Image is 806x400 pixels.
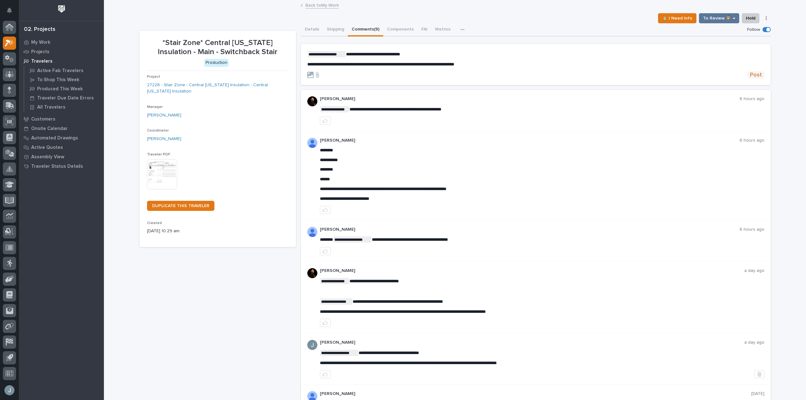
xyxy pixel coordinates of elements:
button: Hold [742,13,759,23]
p: Traveler Status Details [31,164,83,169]
a: To Shop This Week [24,75,104,84]
p: [DATE] 10:29 am [147,228,288,234]
button: like this post [320,117,331,125]
div: Notifications [8,8,16,18]
div: 02. Projects [24,26,55,33]
a: Produced This Week [24,84,104,93]
button: Components [383,23,417,37]
p: *Stair Zone* Central [US_STATE] Insulation - Main - Switchback Stair [147,38,288,57]
img: zmKUmRVDQjmBLfnAs97p [307,96,317,106]
div: Production [204,59,229,67]
p: Traveler Due Date Errors [37,95,94,101]
button: like this post [320,206,331,214]
p: Follow [747,27,760,32]
p: [DATE] [751,391,764,397]
p: To Shop This Week [37,77,79,83]
span: Hold [746,14,755,22]
p: [PERSON_NAME] [320,340,744,345]
button: users-avatar [3,384,16,397]
button: like this post [320,247,331,255]
p: 6 hours ago [740,138,764,143]
button: Notifications [3,4,16,17]
button: like this post [320,319,331,327]
p: [PERSON_NAME] [320,227,740,232]
p: [PERSON_NAME] [320,268,744,273]
a: Assembly View [19,152,104,161]
a: Customers [19,114,104,124]
img: zmKUmRVDQjmBLfnAs97p [307,268,317,278]
p: My Work [31,40,50,45]
a: Travelers [19,56,104,66]
a: [PERSON_NAME] [147,136,181,142]
span: Coordinator [147,129,169,132]
p: All Travelers [37,104,65,110]
p: Active Quotes [31,145,63,150]
button: Shipping [323,23,348,37]
p: a day ago [744,340,764,345]
button: Metrics [431,23,454,37]
button: Post [747,71,764,79]
p: Assembly View [31,154,64,160]
span: Created [147,221,162,225]
a: Automated Drawings [19,133,104,143]
a: All Travelers [24,103,104,111]
p: Customers [31,116,55,122]
p: 6 hours ago [740,96,764,102]
span: Manager [147,105,163,109]
p: [PERSON_NAME] [320,96,740,102]
p: 6 hours ago [740,227,764,232]
a: DUPLICATE THIS TRAVELER [147,201,214,211]
p: Projects [31,49,49,55]
a: [PERSON_NAME] [147,112,181,119]
span: ⏳ I Need Info [662,14,692,22]
span: Project [147,75,160,79]
img: ACg8ocIJHU6JEmo4GV-3KL6HuSvSpWhSGqG5DdxF6tKpN6m2=s96-c [307,340,317,350]
button: like this post [320,370,331,378]
button: Comments (9) [348,23,383,37]
p: Travelers [31,59,53,64]
span: Traveler PDF [147,153,170,156]
button: FAI [417,23,431,37]
p: Automated Drawings [31,135,78,141]
a: Traveler Status Details [19,161,104,171]
img: Workspace Logo [56,3,67,15]
button: To Review 👨‍🏭 → [699,13,739,23]
button: ⏳ I Need Info [658,13,696,23]
p: Onsite Calendar [31,126,68,132]
button: Details [301,23,323,37]
p: [PERSON_NAME] [320,138,740,143]
a: Active Fab Travelers [24,66,104,75]
button: Delete post [754,370,764,378]
p: a day ago [744,268,764,273]
img: AOh14GhUnP333BqRmXh-vZ-TpYZQaFVsuOFmGre8SRZf2A=s96-c [307,138,317,148]
p: Active Fab Travelers [37,68,83,74]
a: Active Quotes [19,143,104,152]
a: My Work [19,37,104,47]
span: To Review 👨‍🏭 → [703,14,735,22]
p: Produced This Week [37,86,83,92]
a: Projects [19,47,104,56]
a: Onsite Calendar [19,124,104,133]
a: Traveler Due Date Errors [24,93,104,102]
p: [PERSON_NAME] [320,391,751,397]
span: Post [750,71,762,79]
a: Back toMy Work [305,1,339,8]
span: DUPLICATE THIS TRAVELER [152,204,209,208]
img: AOh14GhUnP333BqRmXh-vZ-TpYZQaFVsuOFmGre8SRZf2A=s96-c [307,227,317,237]
a: 27226 - Stair Zone - Central [US_STATE] Insulation - Central [US_STATE] Insulation [147,82,288,95]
